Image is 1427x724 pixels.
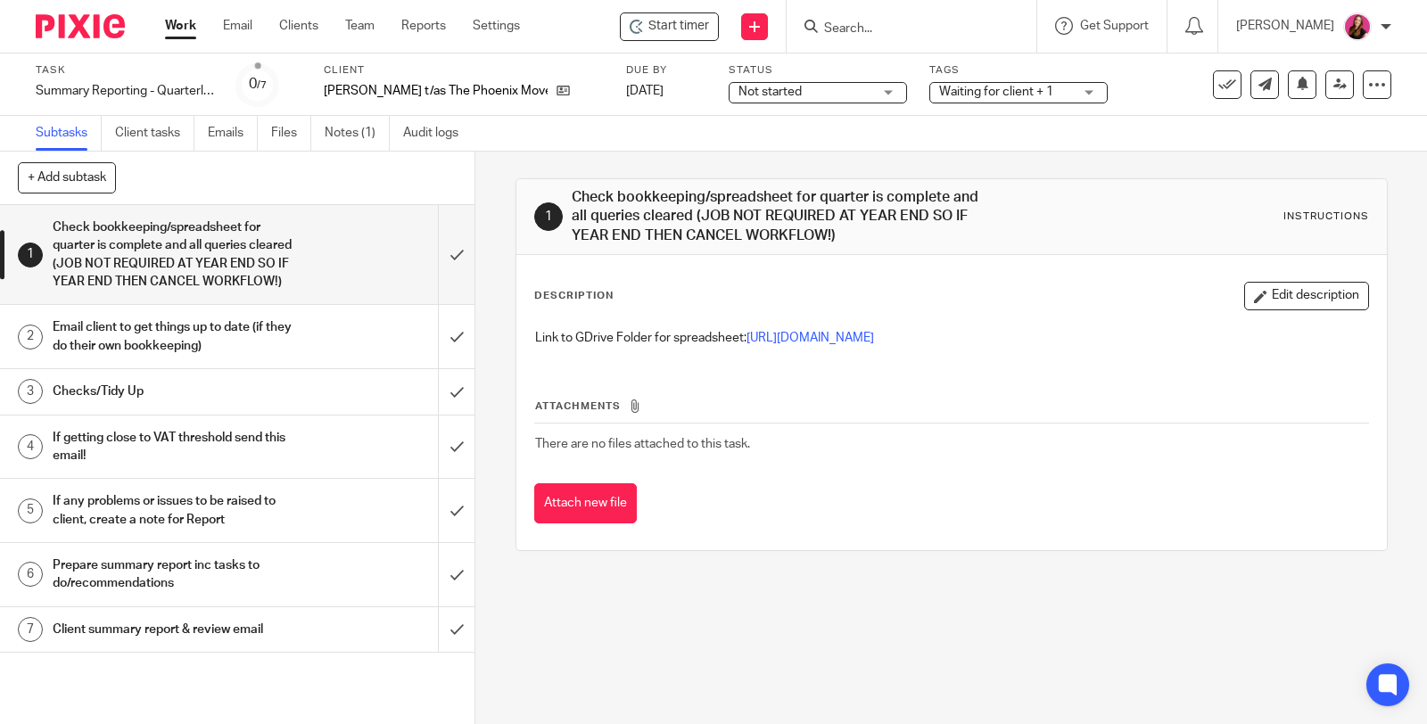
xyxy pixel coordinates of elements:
p: Link to GDrive Folder for spreadsheet: [535,329,1368,347]
a: Clients [279,17,318,35]
label: Due by [626,63,706,78]
div: Summary Reporting - Quarterly - Sole Trader [36,82,214,100]
button: + Add subtask [18,162,116,193]
span: Attachments [535,401,621,411]
h1: If any problems or issues to be raised to client, create a note for Report [53,488,298,533]
div: 2 [18,325,43,350]
div: 6 [18,562,43,587]
input: Search [822,21,983,37]
a: Settings [473,17,520,35]
span: There are no files attached to this task. [535,438,750,450]
div: 4 [18,434,43,459]
h1: Check bookkeeping/spreadsheet for quarter is complete and all queries cleared (JOB NOT REQUIRED A... [572,188,989,245]
small: /7 [257,80,267,90]
button: Attach new file [534,483,637,523]
h1: Client summary report & review email [53,616,298,643]
span: Not started [738,86,802,98]
a: Work [165,17,196,35]
h1: Checks/Tidy Up [53,378,298,405]
h1: If getting close to VAT threshold send this email! [53,424,298,470]
span: Start timer [648,17,709,36]
a: Client tasks [115,116,194,151]
a: Emails [208,116,258,151]
div: 3 [18,379,43,404]
label: Task [36,63,214,78]
button: Edit description [1244,282,1369,310]
div: 5 [18,498,43,523]
p: [PERSON_NAME] [1236,17,1334,35]
span: Waiting for client + 1 [939,86,1053,98]
span: [DATE] [626,85,664,97]
div: 7 [18,617,43,642]
div: 0 [249,74,267,95]
a: Files [271,116,311,151]
a: Reports [401,17,446,35]
label: Client [324,63,604,78]
div: Instructions [1283,210,1369,224]
a: Subtasks [36,116,102,151]
label: Tags [929,63,1108,78]
h1: Email client to get things up to date (if they do their own bookkeeping) [53,314,298,359]
div: 1 [534,202,563,231]
a: Audit logs [403,116,472,151]
p: [PERSON_NAME] t/as The Phoenix Movement [324,82,548,100]
div: Samantha Sutton t/as The Phoenix Movement - Summary Reporting - Quarterly - Sole Trader [620,12,719,41]
h1: Check bookkeeping/spreadsheet for quarter is complete and all queries cleared (JOB NOT REQUIRED A... [53,214,298,295]
a: Team [345,17,375,35]
div: 1 [18,243,43,267]
img: 21.png [1343,12,1372,41]
span: Get Support [1080,20,1149,32]
p: Description [534,289,614,303]
a: [URL][DOMAIN_NAME] [746,332,874,344]
img: Pixie [36,14,125,38]
a: Email [223,17,252,35]
h1: Prepare summary report inc tasks to do/recommendations [53,552,298,597]
a: Notes (1) [325,116,390,151]
label: Status [729,63,907,78]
